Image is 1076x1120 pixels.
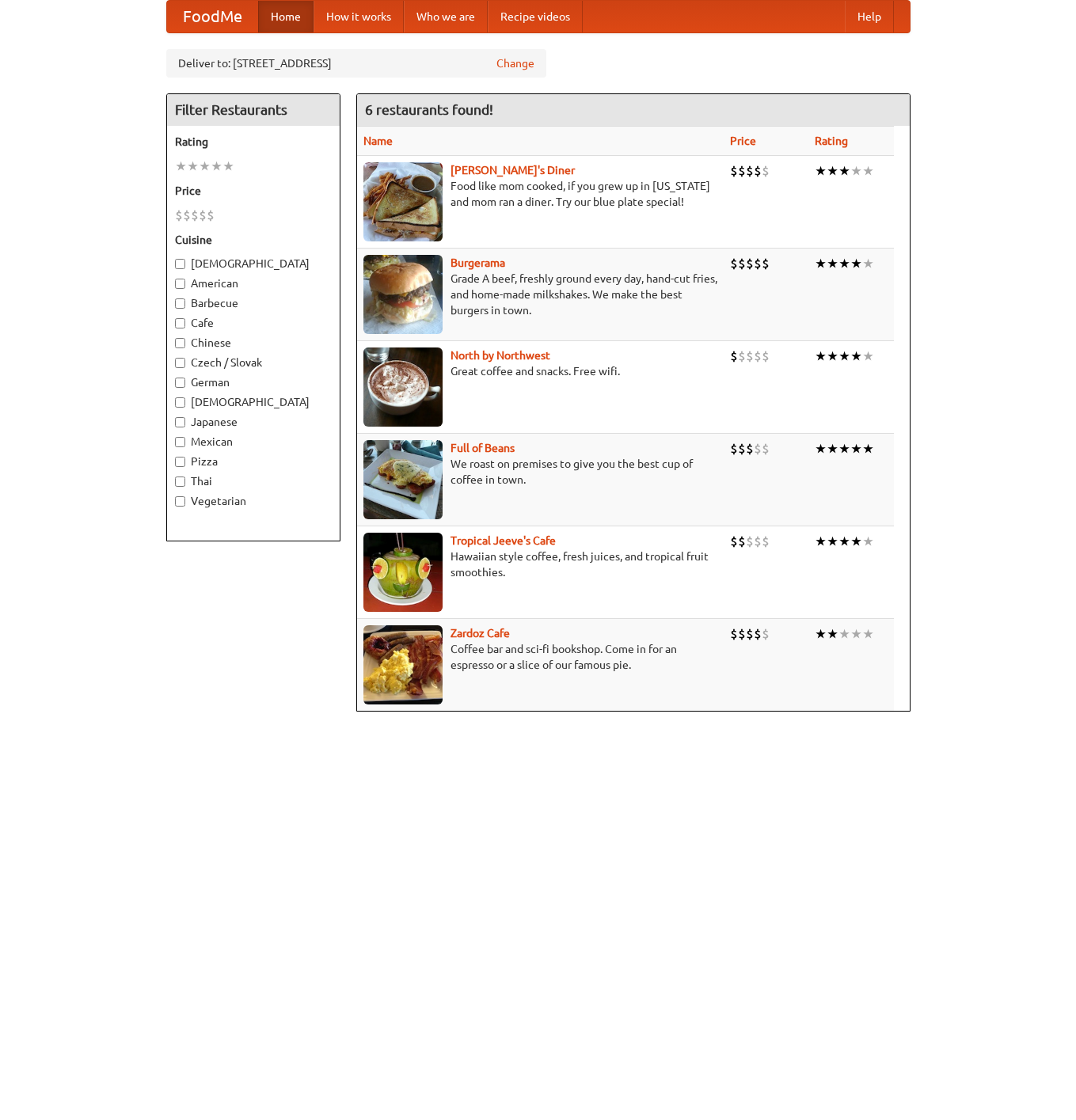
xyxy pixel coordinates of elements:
[363,641,717,673] p: Coffee bar and sci-fi bookshop. Come in for an espresso or a slice of our famous pie.
[738,255,746,272] li: $
[738,625,746,643] li: $
[451,349,550,362] a: North by Northwest
[363,533,443,612] img: jeeves.jpg
[183,207,191,224] li: $
[862,440,874,457] li: ★
[838,255,850,272] li: ★
[730,255,738,272] li: $
[175,473,332,489] label: Thai
[850,347,862,365] li: ★
[738,440,746,457] li: $
[838,162,850,180] li: ★
[730,533,738,550] li: $
[175,275,332,291] label: American
[738,162,746,180] li: $
[815,440,827,457] li: ★
[175,358,185,368] input: Czech / Slovak
[363,625,443,704] img: zardoz.jpg
[175,457,185,467] input: Pizza
[207,207,215,224] li: $
[845,1,894,32] a: Help
[862,255,874,272] li: ★
[365,102,493,117] ng-pluralize: 6 restaurants found!
[815,162,827,180] li: ★
[862,625,874,643] li: ★
[827,533,838,550] li: ★
[762,625,770,643] li: $
[363,456,717,488] p: We roast on premises to give you the best cup of coffee in town.
[850,533,862,550] li: ★
[363,178,717,210] p: Food like mom cooked, if you grew up in [US_STATE] and mom ran a diner. Try our blue plate special!
[175,232,332,248] h5: Cuisine
[167,1,258,32] a: FoodMe
[827,440,838,457] li: ★
[496,55,534,71] a: Change
[175,476,185,487] input: Thai
[738,347,746,365] li: $
[191,207,199,224] li: $
[815,347,827,365] li: ★
[451,534,556,547] a: Tropical Jeeve's Cafe
[738,533,746,550] li: $
[175,434,332,450] label: Mexican
[850,162,862,180] li: ★
[730,162,738,180] li: $
[827,347,838,365] li: ★
[850,440,862,457] li: ★
[258,1,314,32] a: Home
[838,625,850,643] li: ★
[199,158,211,175] li: ★
[862,533,874,550] li: ★
[754,347,762,365] li: $
[762,533,770,550] li: $
[827,625,838,643] li: ★
[175,298,185,309] input: Barbecue
[175,355,332,370] label: Czech / Slovak
[730,135,756,147] a: Price
[451,627,510,640] a: Zardoz Cafe
[827,255,838,272] li: ★
[175,315,332,331] label: Cafe
[451,256,505,269] b: Burgerama
[175,335,332,351] label: Chinese
[199,207,207,224] li: $
[175,295,332,311] label: Barbecue
[363,440,443,519] img: beans.jpg
[754,625,762,643] li: $
[175,279,185,289] input: American
[451,164,575,177] b: [PERSON_NAME]'s Diner
[730,440,738,457] li: $
[222,158,234,175] li: ★
[746,255,754,272] li: $
[175,496,185,507] input: Vegetarian
[746,440,754,457] li: $
[862,347,874,365] li: ★
[175,207,183,224] li: $
[175,414,332,430] label: Japanese
[762,255,770,272] li: $
[363,135,393,147] a: Name
[175,374,332,390] label: German
[754,533,762,550] li: $
[730,625,738,643] li: $
[167,94,340,126] h4: Filter Restaurants
[363,255,443,334] img: burgerama.jpg
[746,533,754,550] li: $
[762,162,770,180] li: $
[175,318,185,328] input: Cafe
[451,442,515,454] a: Full of Beans
[838,533,850,550] li: ★
[175,158,187,175] li: ★
[211,158,222,175] li: ★
[754,255,762,272] li: $
[488,1,583,32] a: Recipe videos
[838,440,850,457] li: ★
[762,347,770,365] li: $
[862,162,874,180] li: ★
[166,49,546,78] div: Deliver to: [STREET_ADDRESS]
[187,158,199,175] li: ★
